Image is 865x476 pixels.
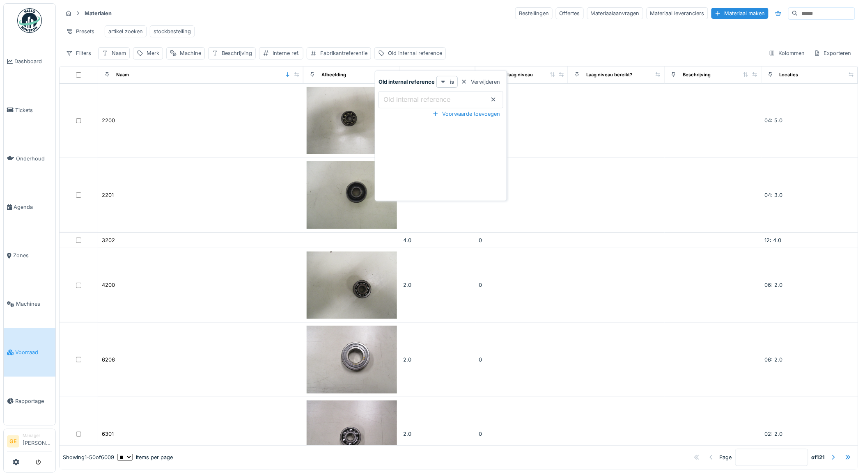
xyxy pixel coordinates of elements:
[15,106,52,114] span: Tickets
[458,76,503,87] div: Verwijderen
[63,453,114,461] div: Showing 1 - 50 of 6009
[307,326,397,393] img: 6206
[273,49,300,57] div: Interne ref.
[812,453,825,461] strong: of 121
[14,203,52,211] span: Agenda
[683,71,711,78] div: Beschrijving
[479,430,565,438] div: 0
[108,27,143,35] div: artikel zoeken
[556,7,584,19] div: Offertes
[404,430,473,438] div: 2.0
[102,191,114,199] div: 2201
[320,49,367,57] div: Fabrikantreferentie
[450,78,454,86] strong: is
[102,236,115,244] div: 3202
[102,430,114,438] div: 6301
[15,397,52,405] span: Rapportage
[404,281,473,289] div: 2.0
[515,7,553,19] div: Bestellingen
[307,252,397,319] img: 4200
[765,47,809,59] div: Kolommen
[16,300,52,308] span: Machines
[586,71,632,78] div: Laag niveau bereikt?
[379,78,435,86] strong: Old internal reference
[429,108,503,119] div: Voorwaarde toevoegen
[117,453,173,461] div: items per page
[23,433,52,439] div: Manager
[382,94,452,104] label: Old internal reference
[765,282,783,288] span: 06: 2.0
[479,281,565,289] div: 0
[720,453,732,461] div: Page
[479,236,565,244] div: 0
[112,49,126,57] div: Naam
[102,117,115,124] div: 2200
[810,47,855,59] div: Exporteren
[102,281,115,289] div: 4200
[14,57,52,65] span: Dashboard
[222,49,252,57] div: Beschrijving
[404,236,473,244] div: 4.0
[479,117,565,124] div: 0
[765,237,782,243] span: 12: 4.0
[711,8,769,19] div: Materiaal maken
[307,87,397,154] img: 2200
[154,27,191,35] div: stockbestelling
[765,431,783,437] span: 02: 2.0
[493,71,533,78] div: Alarm laag niveau
[7,435,19,448] li: GE
[147,49,159,57] div: Merk
[780,71,798,78] div: Locaties
[116,71,129,78] div: Naam
[765,192,783,198] span: 04: 3.0
[321,71,346,78] div: Afbeelding
[388,49,442,57] div: Old internal reference
[307,161,397,229] img: 2201
[180,49,201,57] div: Machine
[62,47,95,59] div: Filters
[102,356,115,364] div: 6206
[479,191,565,199] div: 0
[81,9,115,17] strong: Materialen
[404,356,473,364] div: 2.0
[765,117,783,124] span: 04: 5.0
[13,252,52,259] span: Zones
[307,400,397,468] img: 6301
[765,357,783,363] span: 06: 2.0
[15,348,52,356] span: Voorraad
[17,8,42,33] img: Badge_color-CXgf-gQk.svg
[16,155,52,162] span: Onderhoud
[23,433,52,450] li: [PERSON_NAME]
[62,25,98,37] div: Presets
[479,356,565,364] div: 0
[587,7,643,19] div: Materiaalaanvragen
[647,7,708,19] div: Materiaal leveranciers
